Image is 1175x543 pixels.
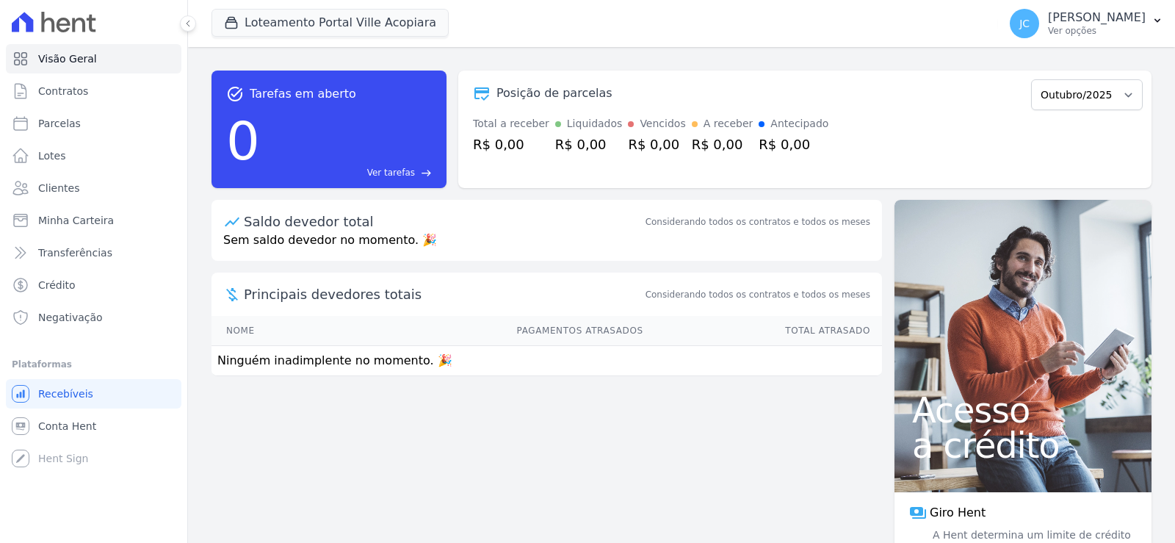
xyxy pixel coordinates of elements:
a: Contratos [6,76,181,106]
a: Lotes [6,141,181,170]
span: Acesso [912,392,1134,428]
div: R$ 0,00 [473,134,549,154]
div: Total a receber [473,116,549,132]
span: Contratos [38,84,88,98]
div: Plataformas [12,356,176,373]
a: Negativação [6,303,181,332]
span: Principais devedores totais [244,284,643,304]
span: Ver tarefas [367,166,415,179]
span: Minha Carteira [38,213,114,228]
span: task_alt [226,85,244,103]
span: a crédito [912,428,1134,463]
div: Vencidos [640,116,685,132]
div: Liquidados [567,116,623,132]
button: JC [PERSON_NAME] Ver opções [998,3,1175,44]
td: Ninguém inadimplente no momento. 🎉 [211,346,882,376]
a: Conta Hent [6,411,181,441]
a: Recebíveis [6,379,181,409]
div: A receber [704,116,753,132]
p: Sem saldo devedor no momento. 🎉 [211,231,882,261]
span: Transferências [38,245,112,260]
span: Considerando todos os contratos e todos os meses [646,288,870,301]
button: Loteamento Portal Ville Acopiara [211,9,449,37]
span: Lotes [38,148,66,163]
a: Ver tarefas east [266,166,432,179]
a: Minha Carteira [6,206,181,235]
div: R$ 0,00 [692,134,753,154]
span: Visão Geral [38,51,97,66]
span: Parcelas [38,116,81,131]
span: JC [1019,18,1030,29]
span: Crédito [38,278,76,292]
a: Clientes [6,173,181,203]
p: Ver opções [1048,25,1146,37]
a: Parcelas [6,109,181,138]
div: Antecipado [770,116,828,132]
th: Total Atrasado [644,316,882,346]
a: Visão Geral [6,44,181,73]
div: R$ 0,00 [628,134,685,154]
div: Considerando todos os contratos e todos os meses [646,215,870,229]
p: [PERSON_NAME] [1048,10,1146,25]
div: Saldo devedor total [244,212,643,231]
div: 0 [226,103,260,179]
span: east [421,168,432,179]
div: Posição de parcelas [496,84,612,102]
a: Transferências [6,238,181,267]
span: Conta Hent [38,419,96,434]
span: Negativação [38,310,103,325]
div: R$ 0,00 [759,134,828,154]
th: Nome [211,316,331,346]
span: Tarefas em aberto [250,85,356,103]
a: Crédito [6,270,181,300]
span: Recebíveis [38,386,93,401]
span: Clientes [38,181,79,195]
span: Giro Hent [930,504,986,522]
th: Pagamentos Atrasados [331,316,644,346]
div: R$ 0,00 [555,134,623,154]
